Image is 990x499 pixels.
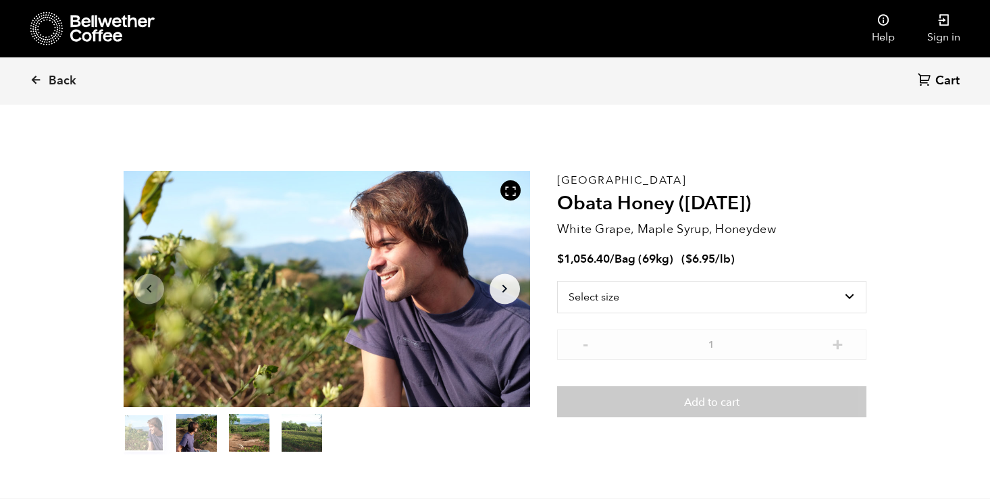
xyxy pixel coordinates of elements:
[49,73,76,89] span: Back
[935,73,960,89] span: Cart
[557,220,866,238] p: White Grape, Maple Syrup, Honeydew
[610,251,615,267] span: /
[557,386,866,417] button: Add to cart
[557,251,564,267] span: $
[685,251,715,267] bdi: 6.95
[557,251,610,267] bdi: 1,056.40
[681,251,735,267] span: ( )
[685,251,692,267] span: $
[715,251,731,267] span: /lb
[829,336,846,350] button: +
[615,251,673,267] span: Bag (69kg)
[557,192,866,215] h2: Obata Honey ([DATE])
[577,336,594,350] button: -
[918,72,963,90] a: Cart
